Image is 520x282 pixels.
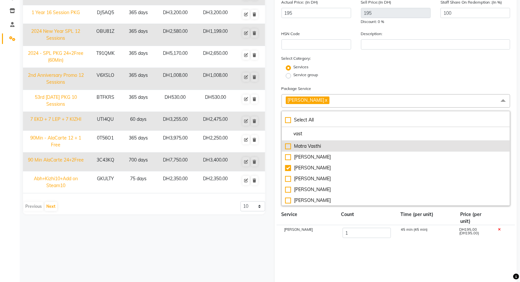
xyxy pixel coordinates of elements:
[196,153,235,171] td: DH3,400.00
[196,90,235,112] td: DH530.00
[285,154,507,161] div: [PERSON_NAME]
[155,90,196,112] td: DH530.00
[285,164,507,171] div: [PERSON_NAME]
[325,97,328,103] a: x
[454,228,493,239] div: DH195.00 (DH195.00)
[285,197,507,204] div: [PERSON_NAME]
[196,131,235,153] td: DH2,250.00
[89,24,122,46] td: OBU81Z
[285,143,507,150] div: Matra Vasthi
[294,72,318,78] label: Service group
[396,211,456,225] div: Time (per unit)
[122,68,155,90] td: 365 days
[89,90,122,112] td: BTFKRS
[23,90,89,112] td: 53rd [DATE] PKG 10 Sessions
[196,68,235,90] td: DH1,008.00
[23,46,89,68] td: 2024 - SPL PKG 24+2Free (60Min)
[396,228,454,239] div: 45 min (45 min)
[361,19,384,24] span: Discount: 0 %
[455,211,495,225] div: Price (per unit)
[361,31,383,37] label: Description:
[23,112,89,131] td: 7 EKD + 7 LEP + 7 KIZHI
[196,171,235,193] td: DH2,350.00
[294,64,309,70] label: Services
[282,86,311,92] label: Package Service
[89,46,122,68] td: T91QMK
[196,46,235,68] td: DH2,650.00
[196,24,235,46] td: DH1,199.00
[122,5,155,24] td: 365 days
[285,175,507,182] div: [PERSON_NAME]
[155,46,196,68] td: DH5,170.00
[282,31,300,37] label: HSN Code
[23,153,89,171] td: 90 Min AlaCarte 24+2Free
[155,68,196,90] td: DH1,008.00
[122,24,155,46] td: 365 days
[23,5,89,24] td: 1 Year 16 Session PKG
[155,153,196,171] td: DH7,750.00
[285,130,507,137] input: multiselect-search
[122,112,155,131] td: 60 days
[89,68,122,90] td: V6XSLO
[285,117,507,123] div: Select All
[89,153,122,171] td: 3C43KQ
[122,171,155,193] td: 75 days
[122,131,155,153] td: 365 days
[89,131,122,153] td: 0T56O1
[155,171,196,193] td: DH2,350.00
[23,24,89,46] td: 2024 New Year SPL 12 Sessions
[89,5,122,24] td: DJ5AQ5
[122,90,155,112] td: 365 days
[23,68,89,90] td: 2nd Anniversary Promo 12 Sessions
[336,211,396,225] div: Count
[23,171,89,193] td: Abh+Kizhi10+Add on Steam10
[196,112,235,131] td: DH2,475.00
[155,131,196,153] td: DH3,975.00
[45,202,57,211] button: Next
[196,5,235,24] td: DH3,200.00
[155,24,196,46] td: DH2,580.00
[155,5,196,24] td: DH3,200.00
[285,186,507,193] div: [PERSON_NAME]
[89,112,122,131] td: UTI4QU
[277,211,336,225] div: Service
[288,97,325,103] span: [PERSON_NAME]
[89,171,122,193] td: GKULTY
[284,227,313,232] span: [PERSON_NAME]
[23,131,89,153] td: 90Min - AlaCarte 12 + 1 Free
[282,55,311,61] label: Select Category:
[155,112,196,131] td: DH3,255.00
[122,153,155,171] td: 700 days
[122,46,155,68] td: 365 days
